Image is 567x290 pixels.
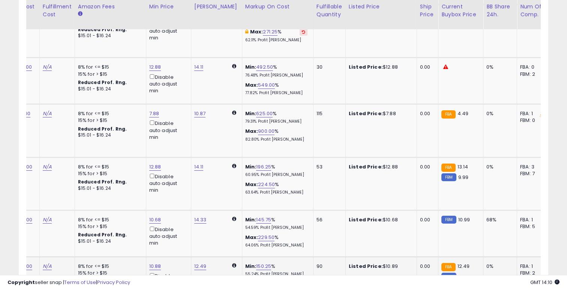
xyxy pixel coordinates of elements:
[256,63,273,71] a: 492.50
[43,63,52,71] a: N/A
[22,263,33,270] a: 4.00
[245,243,307,248] p: 64.06% Profit [PERSON_NAME]
[245,90,307,96] p: 77.82% Profit [PERSON_NAME]
[22,3,36,11] div: Cost
[258,181,275,188] a: 224.50
[245,64,307,78] div: %
[194,163,204,171] a: 14.11
[420,64,432,71] div: 0.00
[486,110,511,117] div: 0%
[258,128,274,135] a: 900.00
[149,172,185,194] div: Disable auto adjust min
[245,181,307,195] div: %
[78,132,140,138] div: $15.01 - $16.24
[520,223,545,230] div: FBM: 5
[441,273,456,281] small: FBM
[194,110,206,117] a: 10.87
[420,216,432,223] div: 0.00
[245,263,256,270] b: Min:
[520,263,545,270] div: FBA: 1
[149,225,185,247] div: Disable auto adjust min
[78,64,140,71] div: 8% for <= $15
[420,3,435,18] div: Ship Price
[245,63,256,71] b: Min:
[263,28,277,36] a: 271.25
[43,216,52,224] a: N/A
[457,110,469,117] span: 4.49
[7,279,35,286] strong: Copyright
[349,263,411,270] div: $10.89
[7,279,130,286] div: seller snap | |
[486,64,511,71] div: 0%
[520,170,545,177] div: FBM: 7
[458,174,469,181] span: 9.99
[43,263,52,270] a: N/A
[78,110,140,117] div: 8% for <= $15
[149,216,161,224] a: 10.68
[245,164,307,177] div: %
[349,110,411,117] div: $7.88
[245,119,307,124] p: 79.31% Profit [PERSON_NAME]
[64,279,96,286] a: Terms of Use
[256,216,271,224] a: 145.75
[486,263,511,270] div: 0%
[245,137,307,142] p: 82.80% Profit [PERSON_NAME]
[149,110,159,117] a: 7.88
[520,64,545,71] div: FBA: 0
[441,173,456,181] small: FBM
[149,263,161,270] a: 10.88
[78,216,140,223] div: 8% for <= $15
[245,73,307,78] p: 76.48% Profit [PERSON_NAME]
[245,190,307,195] p: 63.64% Profit [PERSON_NAME]
[486,3,514,18] div: BB Share 24h.
[245,81,258,89] b: Max:
[349,110,383,117] b: Listed Price:
[486,216,511,223] div: 68%
[486,164,511,170] div: 0%
[78,223,140,230] div: 15% for > $15
[420,164,432,170] div: 0.00
[78,11,82,17] small: Amazon Fees.
[520,270,545,276] div: FBM: 2
[78,231,127,238] b: Reduced Prof. Rng.
[420,263,432,270] div: 0.00
[78,179,127,185] b: Reduced Prof. Rng.
[78,238,140,245] div: $15.01 - $16.24
[245,110,307,124] div: %
[78,170,140,177] div: 15% for > $15
[245,128,307,142] div: %
[457,263,470,270] span: 12.49
[78,86,140,92] div: $15.01 - $16.24
[256,163,271,171] a: 196.25
[245,216,307,230] div: %
[520,71,545,78] div: FBM: 2
[22,63,32,71] a: 2.00
[78,71,140,78] div: 15% for > $15
[245,163,256,170] b: Min:
[78,164,140,170] div: 8% for <= $15
[78,263,140,270] div: 8% for <= $15
[245,110,256,117] b: Min:
[256,263,271,270] a: 150.25
[245,234,258,241] b: Max:
[78,126,127,132] b: Reduced Prof. Rng.
[530,279,559,286] span: 2025-09-9 14:10 GMT
[520,3,547,18] div: Num of Comp.
[349,216,411,223] div: $10.68
[349,64,411,71] div: $12.88
[316,3,342,18] div: Fulfillable Quantity
[194,263,207,270] a: 12.49
[316,216,340,223] div: 56
[78,117,140,124] div: 15% for > $15
[149,163,161,171] a: 12.88
[149,63,161,71] a: 12.88
[441,3,480,18] div: Current Buybox Price
[149,119,185,141] div: Disable auto adjust min
[194,63,204,71] a: 14.11
[97,279,130,286] a: Privacy Policy
[22,216,33,224] a: 4.00
[520,110,545,117] div: FBA: 1
[245,181,258,188] b: Max:
[194,3,239,11] div: [PERSON_NAME]
[316,263,340,270] div: 90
